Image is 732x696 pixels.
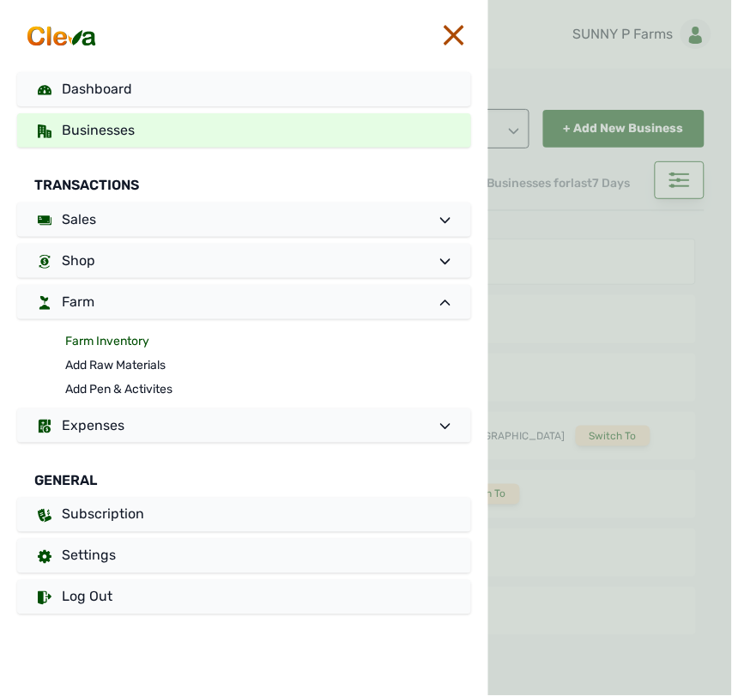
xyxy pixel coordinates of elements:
span: Dashboard [62,81,132,97]
img: cleva_logo.png [24,24,100,48]
a: Add Pen & Activites [65,378,471,402]
a: Settings [17,539,471,573]
a: Expenses [17,409,471,443]
a: Shop [17,244,471,278]
span: Shop [62,252,95,269]
a: Businesses [17,113,471,148]
span: Log Out [62,589,112,605]
div: Transactions [17,154,471,203]
span: Expenses [62,417,124,433]
span: Subscription [62,506,144,523]
span: Businesses [62,122,135,138]
a: Sales [17,203,471,237]
div: General [17,450,471,498]
span: Settings [62,548,116,564]
span: Sales [62,211,96,227]
a: Add Raw Materials [65,354,471,378]
span: Farm [62,294,94,310]
a: Dashboard [17,72,471,106]
a: Subscription [17,498,471,532]
a: Farm [17,285,471,319]
a: Farm Inventory [65,330,471,354]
